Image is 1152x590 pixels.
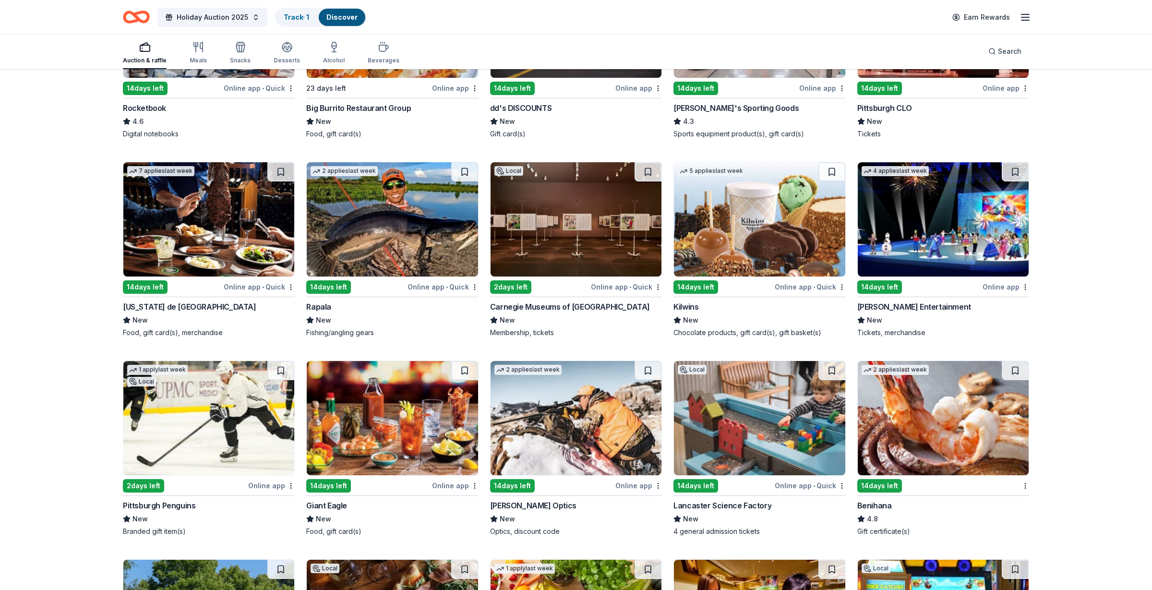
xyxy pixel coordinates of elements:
[857,328,1029,337] div: Tickets, merchandise
[274,57,300,64] div: Desserts
[862,365,929,375] div: 2 applies last week
[490,361,662,536] a: Image for Burris Optics2 applieslast week14days leftOnline app[PERSON_NAME] OpticsNewOptics, disc...
[947,9,1016,26] a: Earn Rewards
[799,82,846,94] div: Online app
[123,301,256,313] div: [US_STATE] de [GEOGRAPHIC_DATA]
[123,82,168,95] div: 14 days left
[123,162,295,337] a: Image for Texas de Brazil7 applieslast week14days leftOnline app•Quick[US_STATE] de [GEOGRAPHIC_D...
[490,280,531,294] div: 2 days left
[224,281,295,293] div: Online app Quick
[673,129,845,139] div: Sports equipment product(s), gift card(s)
[591,281,662,293] div: Online app Quick
[494,365,562,375] div: 2 applies last week
[127,365,188,375] div: 1 apply last week
[683,116,694,127] span: 4.3
[306,500,347,511] div: Giant Eagle
[311,564,339,573] div: Local
[490,82,535,95] div: 14 days left
[673,280,718,294] div: 14 days left
[490,479,535,493] div: 14 days left
[132,116,144,127] span: 4.6
[307,162,478,277] img: Image for Rapala
[311,166,378,176] div: 2 applies last week
[490,162,662,337] a: Image for Carnegie Museums of PittsburghLocal2days leftOnline app•QuickCarnegie Museums of [GEOGR...
[123,328,295,337] div: Food, gift card(s), merchandise
[775,480,846,492] div: Online app Quick
[678,365,707,374] div: Local
[673,361,845,536] a: Image for Lancaster Science FactoryLocal14days leftOnline app•QuickLancaster Science FactoryNew4 ...
[326,13,358,21] a: Discover
[674,162,845,277] img: Image for Kilwins
[306,328,478,337] div: Fishing/angling gears
[177,12,248,23] span: Holiday Auction 2025
[491,162,661,277] img: Image for Carnegie Museums of Pittsburgh
[867,116,882,127] span: New
[306,162,478,337] a: Image for Rapala2 applieslast week14days leftOnline app•QuickRapalaNewFishing/angling gears
[262,84,264,92] span: •
[306,129,478,139] div: Food, gift card(s)
[673,102,799,114] div: [PERSON_NAME]'s Sporting Goods
[190,37,207,69] button: Meals
[813,283,815,291] span: •
[862,564,890,573] div: Local
[678,166,745,176] div: 5 applies last week
[230,37,251,69] button: Snacks
[323,57,345,64] div: Alcohol
[857,361,1029,536] a: Image for Benihana2 applieslast week14days leftBenihana4.8Gift certificate(s)
[123,527,295,536] div: Branded gift item(s)
[274,37,300,69] button: Desserts
[862,166,929,176] div: 4 applies last week
[323,37,345,69] button: Alcohol
[490,129,662,139] div: Gift card(s)
[867,513,878,525] span: 4.8
[316,513,331,525] span: New
[673,301,698,313] div: Kilwins
[500,314,515,326] span: New
[190,57,207,64] div: Meals
[132,314,148,326] span: New
[673,162,845,337] a: Image for Kilwins5 applieslast week14days leftOnline app•QuickKilwinsNewChocolate products, gift ...
[683,314,698,326] span: New
[857,500,892,511] div: Benihana
[368,57,399,64] div: Beverages
[858,162,1029,277] img: Image for Feld Entertainment
[674,361,845,475] img: Image for Lancaster Science Factory
[500,513,515,525] span: New
[306,301,331,313] div: Rapala
[615,480,662,492] div: Online app
[615,82,662,94] div: Online app
[224,82,295,94] div: Online app Quick
[316,314,331,326] span: New
[132,513,148,525] span: New
[775,281,846,293] div: Online app Quick
[857,280,902,294] div: 14 days left
[127,377,156,386] div: Local
[673,527,845,536] div: 4 general admission tickets
[306,280,351,294] div: 14 days left
[490,500,576,511] div: [PERSON_NAME] Optics
[123,37,167,69] button: Auction & raffle
[306,102,411,114] div: Big Burrito Restaurant Group
[491,361,661,475] img: Image for Burris Optics
[248,480,295,492] div: Online app
[306,361,478,536] a: Image for Giant Eagle14days leftOnline appGiant EagleNewFood, gift card(s)
[123,102,166,114] div: Rocketbook
[983,281,1029,293] div: Online app
[490,102,552,114] div: dd's DISCOUNTS
[867,314,882,326] span: New
[123,280,168,294] div: 14 days left
[123,6,150,28] a: Home
[673,479,718,493] div: 14 days left
[490,527,662,536] div: Optics, discount code
[123,361,294,475] img: Image for Pittsburgh Penguins
[857,82,902,95] div: 14 days left
[307,361,478,475] img: Image for Giant Eagle
[673,500,771,511] div: Lancaster Science Factory
[432,480,479,492] div: Online app
[500,116,515,127] span: New
[123,500,195,511] div: Pittsburgh Penguins
[306,527,478,536] div: Food, gift card(s)
[857,301,971,313] div: [PERSON_NAME] Entertainment
[683,513,698,525] span: New
[275,8,366,27] button: Track· 1Discover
